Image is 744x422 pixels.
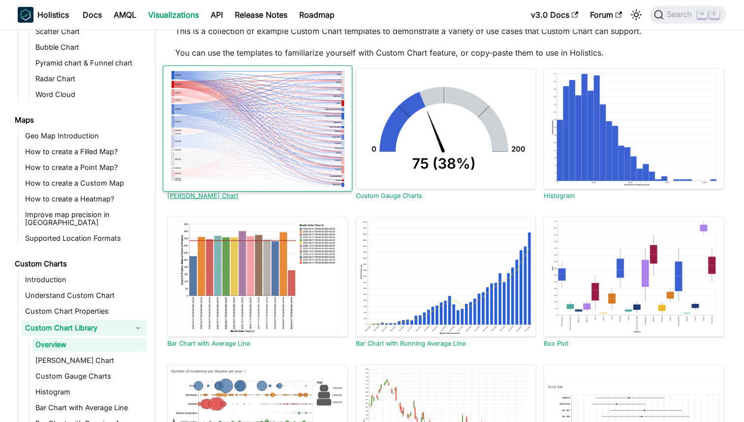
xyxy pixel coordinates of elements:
[108,7,142,23] a: AMQL
[32,385,147,399] a: Histogram
[32,40,147,54] a: Bubble Chart
[32,354,147,367] a: [PERSON_NAME] Chart
[32,401,147,415] a: Bar Chart with Average Line
[229,7,293,23] a: Release Notes
[22,129,147,143] a: Geo Map Introduction
[18,7,69,23] a: HolisticsHolistics
[356,340,465,347] a: Bar Chart with Running Average Line
[356,68,536,199] a: Custom Gauge ChartsCustom Gauge Charts
[356,217,536,348] a: Bar Chart with Running Average LineBar Chart with Running Average Line
[129,320,147,336] button: Collapse sidebar category 'Custom Chart Library'
[175,47,716,59] p: You can use the templates to familiarize yourself with Custom Chart feature, or copy-paste them t...
[32,72,147,86] a: Radar Chart
[293,7,341,23] a: Roadmap
[8,30,155,422] nav: Docs sidebar
[544,340,568,347] a: Box Plot
[175,25,716,37] p: This is a collection of example Custom Chart templates to demonstrate a variety of use cases that...
[167,217,348,348] a: Bar Chart with Average LineBar Chart with Average Line
[22,304,147,318] a: Custom Chart Properties
[167,192,238,199] a: [PERSON_NAME] Chart
[664,10,698,19] span: Search
[22,176,147,190] a: How to create a Custom Map
[22,320,129,336] a: Custom Chart Library
[167,68,348,199] a: Sankey Chart[PERSON_NAME] Chart
[697,10,707,19] kbd: ⌘
[22,208,147,229] a: Improve map precision in [GEOGRAPHIC_DATA]
[544,68,724,199] a: HistogramHistogram
[584,7,628,23] a: Forum
[32,338,147,352] a: Overview
[77,7,108,23] a: Docs
[22,231,147,245] a: Supported Location Formats
[22,273,147,287] a: Introduction
[18,7,33,23] img: Holistics
[32,56,147,70] a: Pyramid chart & Funnel chart
[32,88,147,101] a: Word Cloud
[12,113,147,127] a: Maps
[22,161,147,174] a: How to create a Point Map?
[205,7,229,23] a: API
[167,340,250,347] a: Bar Chart with Average Line
[710,10,719,19] kbd: K
[544,192,575,199] a: Histogram
[32,25,147,38] a: Scatter Chart
[12,257,147,271] a: Custom Charts
[32,369,147,383] a: Custom Gauge Charts
[37,9,69,21] b: Holistics
[22,289,147,302] a: Understand Custom Chart
[22,145,147,159] a: How to create a Filled Map?
[356,192,422,199] a: Custom Gauge Charts
[650,6,726,24] button: Search (Command+K)
[525,7,584,23] a: v3.0 Docs
[628,7,644,23] button: Switch between dark and light mode (currently light mode)
[142,7,205,23] a: Visualizations
[544,217,724,348] a: Box PlotBox Plot
[22,192,147,206] a: How to create a Heatmap?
